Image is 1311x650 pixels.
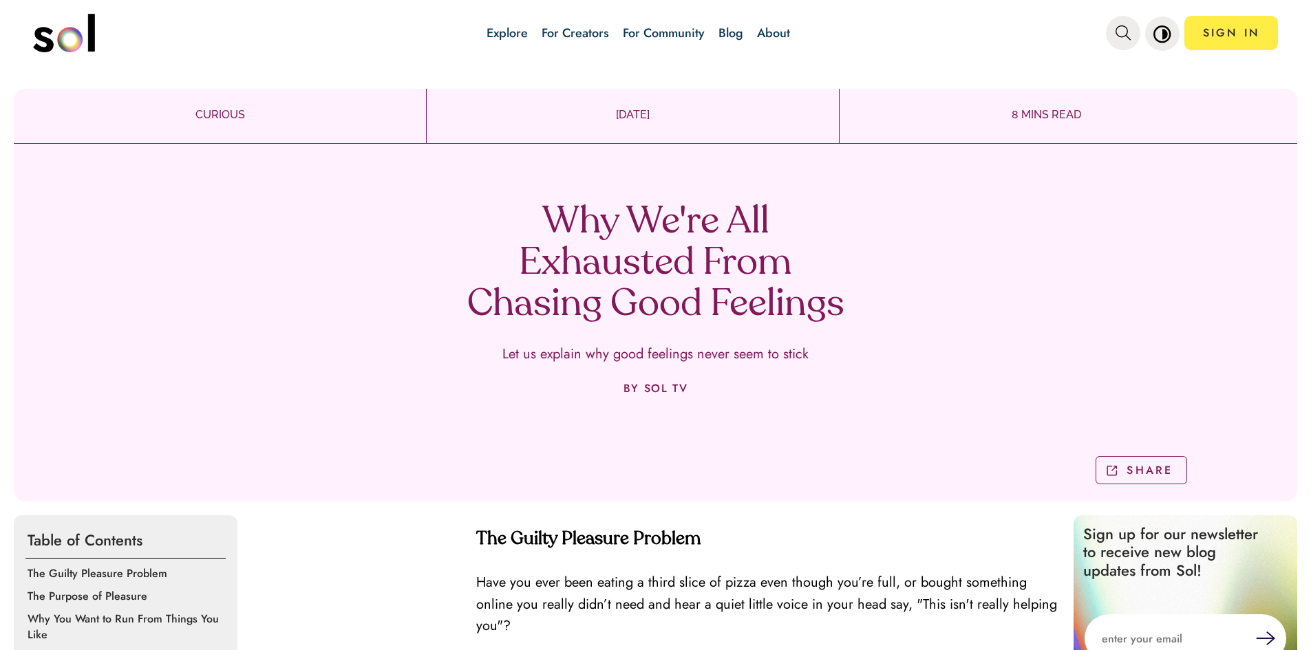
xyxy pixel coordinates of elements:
[28,611,228,642] p: Why You Want to Run From Things You Like
[476,572,1057,635] span: Have you ever been eating a third slice of pizza even though you’re full, or bought something onl...
[1096,456,1186,484] button: SHARE
[502,347,809,362] p: Let us explain why good feelings never seem to stick
[476,530,701,548] strong: The Guilty Pleasure Problem
[28,588,228,604] p: The Purpose of Pleasure
[1127,462,1173,478] p: SHARE
[1184,16,1278,50] a: SIGN IN
[542,24,609,42] a: For Creators
[757,24,790,42] a: About
[14,107,426,123] p: CURIOUS
[33,14,95,52] img: logo
[623,24,705,42] a: For Community
[427,107,839,123] p: [DATE]
[718,24,743,42] a: Blog
[623,382,688,395] p: BY SOL TV
[33,9,1279,57] nav: main navigation
[28,565,228,581] p: The Guilty Pleasure Problem
[25,522,226,559] p: Table of Contents
[453,202,859,326] h1: Why We're All Exhausted From Chasing Good Feelings
[1074,515,1280,589] p: Sign up for our newsletter to receive new blog updates from Sol!
[840,107,1253,123] p: 8 MINS READ
[487,24,528,42] a: Explore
